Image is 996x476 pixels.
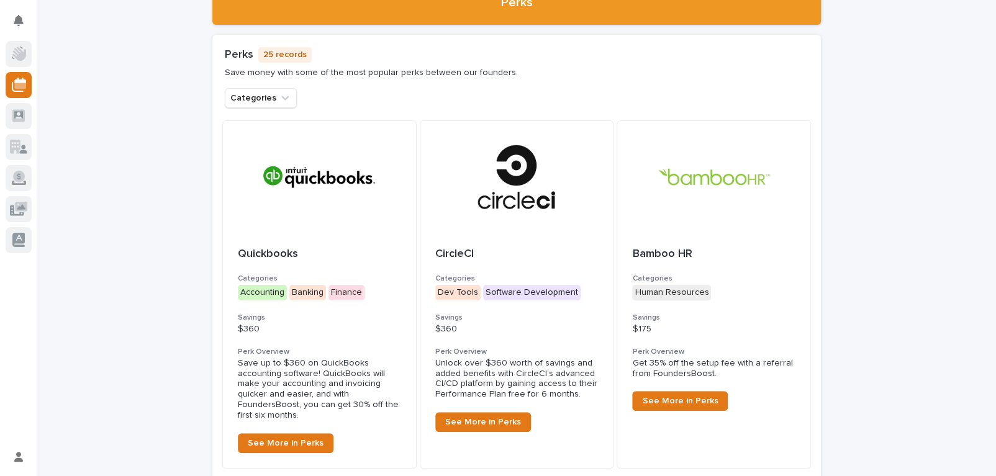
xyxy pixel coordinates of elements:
div: Unlock over $360 worth of savings and added benefits with CircleCI’s advanced CI/CD platform by g... [435,358,599,400]
div: Banking [289,285,326,300]
p: $175 [632,324,795,335]
a: QuickbooksCategoriesAccountingBankingFinanceSavings$360Perk OverviewSave up to $360 on QuickBooks... [222,120,417,469]
a: See More in Perks [632,391,728,411]
button: Categories [225,88,297,108]
h3: Perk Overview [238,347,401,357]
div: Software Development [483,285,581,300]
h3: Savings [238,313,401,323]
div: Save up to $360 on QuickBooks accounting software! QuickBooks will make your accounting and invoi... [238,358,401,421]
h3: Savings [632,313,795,323]
div: Notifications [16,15,32,35]
h3: Savings [435,313,599,323]
a: See More in Perks [238,433,333,453]
p: $360 [238,324,401,335]
span: See More in Perks [445,418,521,426]
h3: Categories [632,274,795,284]
a: See More in Perks [435,412,531,432]
p: Save money with some of the most popular perks between our founders. [225,68,518,78]
h3: Perk Overview [435,347,599,357]
p: $360 [435,324,599,335]
button: Notifications [6,7,32,34]
span: See More in Perks [642,397,718,405]
h3: Categories [238,274,401,284]
div: Human Resources [632,285,711,300]
a: CircleCICategoriesDev ToolsSoftware DevelopmentSavings$360Perk OverviewUnlock over $360 worth of ... [420,120,614,469]
a: Bamboo HRCategoriesHuman ResourcesSavings$175Perk OverviewGet 35% off the setup fee with a referr... [617,120,811,469]
div: Finance [328,285,364,300]
h1: Perks [225,48,253,62]
h3: Perk Overview [632,347,795,357]
p: Quickbooks [238,248,401,261]
div: Accounting [238,285,287,300]
p: CircleCI [435,248,599,261]
div: Dev Tools [435,285,481,300]
span: See More in Perks [248,439,324,447]
p: Bamboo HR [632,248,795,261]
p: 25 records [258,47,312,63]
h3: Categories [435,274,599,284]
div: Get 35% off the setup fee with a referral from FoundersBoost. [632,358,795,379]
